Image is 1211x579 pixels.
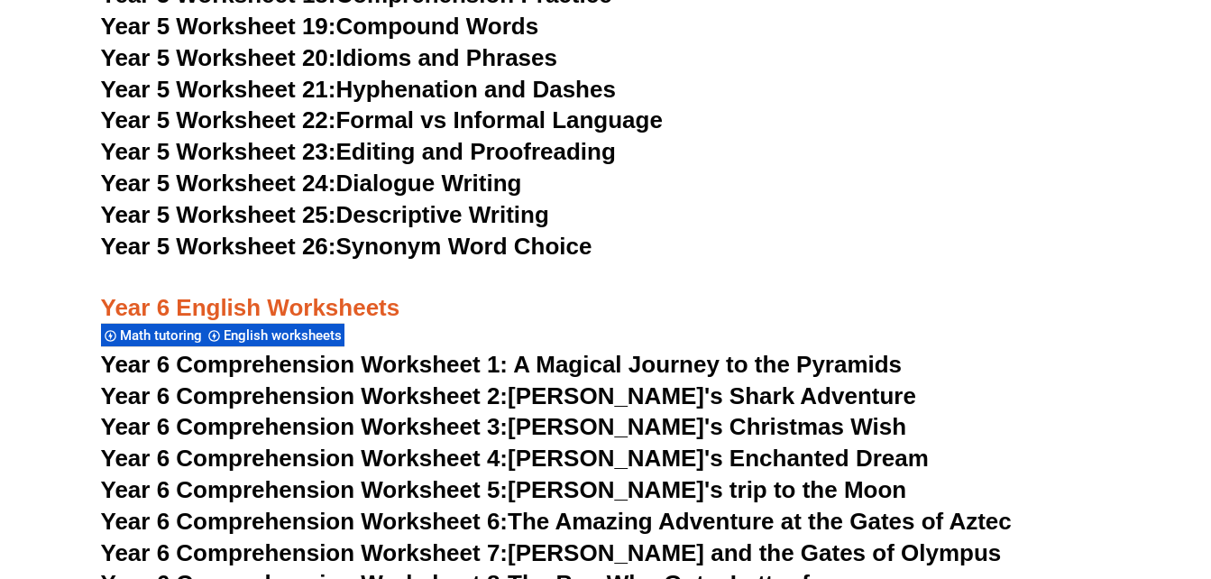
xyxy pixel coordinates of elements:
span: Year 6 Comprehension Worksheet 2: [101,382,509,409]
a: Year 6 Comprehension Worksheet 6:The Amazing Adventure at the Gates of Aztec [101,508,1012,535]
a: Year 5 Worksheet 20:Idioms and Phrases [101,44,557,71]
a: Year 6 Comprehension Worksheet 1: A Magical Journey to the Pyramids [101,351,903,378]
span: Year 6 Comprehension Worksheet 4: [101,445,509,472]
a: Year 5 Worksheet 21:Hyphenation and Dashes [101,76,616,103]
span: Year 5 Worksheet 22: [101,106,336,133]
div: Math tutoring [101,323,205,347]
a: Year 5 Worksheet 24:Dialogue Writing [101,170,522,197]
span: Year 5 Worksheet 23: [101,138,336,165]
span: Year 5 Worksheet 20: [101,44,336,71]
iframe: Chat Widget [911,375,1211,579]
a: Year 6 Comprehension Worksheet 7:[PERSON_NAME] and the Gates of Olympus [101,539,1002,566]
span: Year 5 Worksheet 21: [101,76,336,103]
h3: Year 6 English Worksheets [101,262,1111,324]
a: Year 5 Worksheet 26:Synonym Word Choice [101,233,592,260]
a: Year 5 Worksheet 22:Formal vs Informal Language [101,106,663,133]
span: English worksheets [224,327,347,344]
a: Year 5 Worksheet 23:Editing and Proofreading [101,138,616,165]
span: Year 5 Worksheet 19: [101,13,336,40]
a: Year 6 Comprehension Worksheet 2:[PERSON_NAME]'s Shark Adventure [101,382,916,409]
span: Year 6 Comprehension Worksheet 3: [101,413,509,440]
div: English worksheets [205,323,344,347]
a: Year 5 Worksheet 19:Compound Words [101,13,539,40]
span: Year 5 Worksheet 25: [101,201,336,228]
span: Year 5 Worksheet 24: [101,170,336,197]
a: Year 5 Worksheet 25:Descriptive Writing [101,201,549,228]
span: Year 6 Comprehension Worksheet 6: [101,508,509,535]
a: Year 6 Comprehension Worksheet 3:[PERSON_NAME]'s Christmas Wish [101,413,907,440]
span: Year 6 Comprehension Worksheet 5: [101,476,509,503]
span: Year 6 Comprehension Worksheet 7: [101,539,509,566]
a: Year 6 Comprehension Worksheet 4:[PERSON_NAME]'s Enchanted Dream [101,445,929,472]
span: Year 5 Worksheet 26: [101,233,336,260]
a: Year 6 Comprehension Worksheet 5:[PERSON_NAME]'s trip to the Moon [101,476,907,503]
span: Math tutoring [120,327,207,344]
